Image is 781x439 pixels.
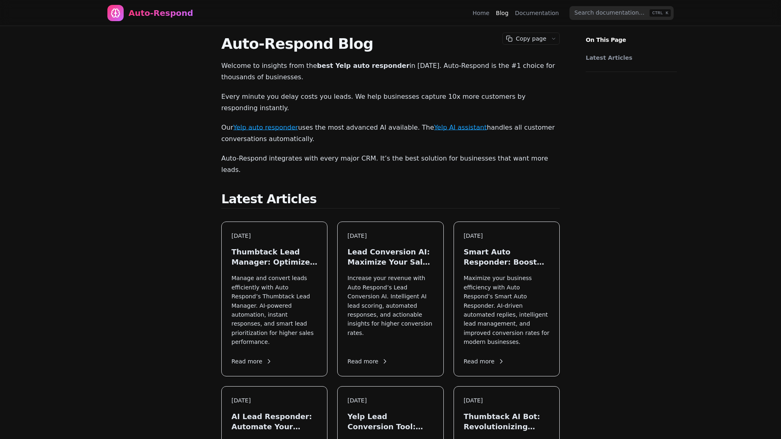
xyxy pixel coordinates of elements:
[464,247,550,267] h3: Smart Auto Responder: Boost Your Lead Engagement in [DATE]
[347,411,433,432] h3: Yelp Lead Conversion Tool: Maximize Local Leads in [DATE]
[569,6,674,20] input: Search documentation…
[221,153,560,176] p: Auto-Respond integrates with every major CRM. It’s the best solution for businesses that want mor...
[231,274,317,346] p: Manage and convert leads efficiently with Auto Respond’s Thumbtack Lead Manager. AI-powered autom...
[586,54,673,62] a: Latest Articles
[464,396,550,405] div: [DATE]
[496,9,508,17] a: Blog
[464,411,550,432] h3: Thumbtack AI Bot: Revolutionizing Lead Generation
[464,357,504,366] span: Read more
[231,357,272,366] span: Read more
[233,124,298,131] a: Yelp auto responder
[337,222,443,376] a: [DATE]Lead Conversion AI: Maximize Your Sales in [DATE]Increase your revenue with Auto Respond’s ...
[347,274,433,346] p: Increase your revenue with Auto Respond’s Lead Conversion AI. Intelligent AI lead scoring, automa...
[434,124,487,131] a: Yelp AI assistant
[454,222,560,376] a: [DATE]Smart Auto Responder: Boost Your Lead Engagement in [DATE]Maximize your business efficiency...
[317,62,409,70] strong: best Yelp auto responder
[503,33,548,44] button: Copy page
[231,411,317,432] h3: AI Lead Responder: Automate Your Sales in [DATE]
[347,232,433,240] div: [DATE]
[347,247,433,267] h3: Lead Conversion AI: Maximize Your Sales in [DATE]
[129,7,193,19] div: Auto-Respond
[515,9,559,17] a: Documentation
[221,60,560,83] p: Welcome to insights from the in [DATE]. Auto-Respond is the #1 choice for thousands of businesses.
[221,36,560,52] h1: Auto-Respond Blog
[464,274,550,346] p: Maximize your business efficiency with Auto Respond’s Smart Auto Responder. AI-driven automated r...
[473,9,489,17] a: Home
[231,232,317,240] div: [DATE]
[107,5,193,21] a: Home page
[464,232,550,240] div: [DATE]
[221,192,560,209] h2: Latest Articles
[221,91,560,114] p: Every minute you delay costs you leads. We help businesses capture 10x more customers by respondi...
[231,247,317,267] h3: Thumbtack Lead Manager: Optimize Your Leads in [DATE]
[221,222,327,376] a: [DATE]Thumbtack Lead Manager: Optimize Your Leads in [DATE]Manage and convert leads efficiently w...
[231,396,317,405] div: [DATE]
[347,396,433,405] div: [DATE]
[347,357,388,366] span: Read more
[579,26,683,44] p: On This Page
[221,122,560,145] p: Our uses the most advanced AI available. The handles all customer conversations automatically.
